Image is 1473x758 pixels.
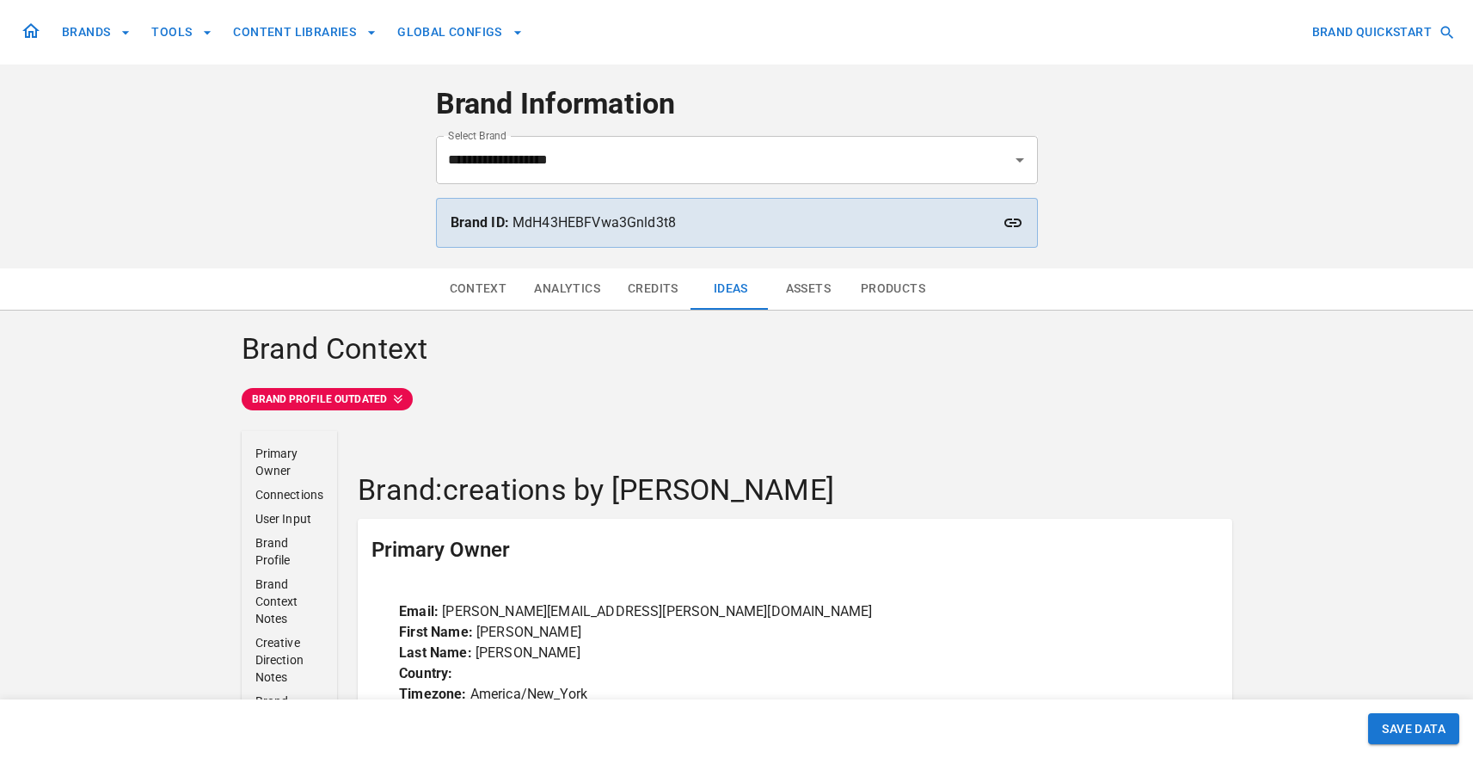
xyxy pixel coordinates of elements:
h4: Brand: creations by [PERSON_NAME] [358,472,1232,508]
p: Primary Owner [255,445,324,479]
p: Brand Preferred Products [255,693,324,744]
p: [PERSON_NAME] [399,643,1191,663]
p: MdH43HEBFVwa3Gnld3t8 [451,213,1023,233]
p: Brand Context Notes [255,576,324,627]
label: Select Brand [448,128,506,143]
strong: Email: [399,603,439,619]
button: Assets [770,268,847,310]
h4: Brand Information [436,86,1038,122]
button: Credits [614,268,692,310]
button: Analytics [520,268,614,310]
p: Connections [255,486,324,503]
strong: First Name: [399,624,473,640]
strong: Brand ID: [451,214,509,231]
h4: Brand Context [242,331,1232,367]
button: SAVE DATA [1368,713,1459,745]
strong: Last Name: [399,644,472,661]
a: BRAND PROFILE OUTDATED [242,388,1232,410]
strong: Timezone: [399,686,466,702]
p: [PERSON_NAME][EMAIL_ADDRESS][PERSON_NAME][DOMAIN_NAME] [399,601,1191,622]
p: [PERSON_NAME] [399,622,1191,643]
button: Context [436,268,521,310]
button: BRAND QUICKSTART [1305,16,1459,48]
p: Brand Profile [255,534,324,569]
button: Open [1008,148,1032,172]
button: Ideas [692,268,770,310]
p: User Input [255,510,324,527]
button: BRANDS [55,16,138,48]
h5: Primary Owner [371,536,510,564]
button: TOOLS [144,16,219,48]
div: Primary Owner [358,519,1232,581]
p: America/New_York [399,684,1191,705]
p: Creative Direction Notes [255,634,324,686]
button: Products [847,268,939,310]
button: GLOBAL CONFIGS [390,16,530,48]
button: CONTENT LIBRARIES [226,16,384,48]
strong: Country: [399,665,452,681]
p: BRAND PROFILE OUTDATED [252,391,387,407]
